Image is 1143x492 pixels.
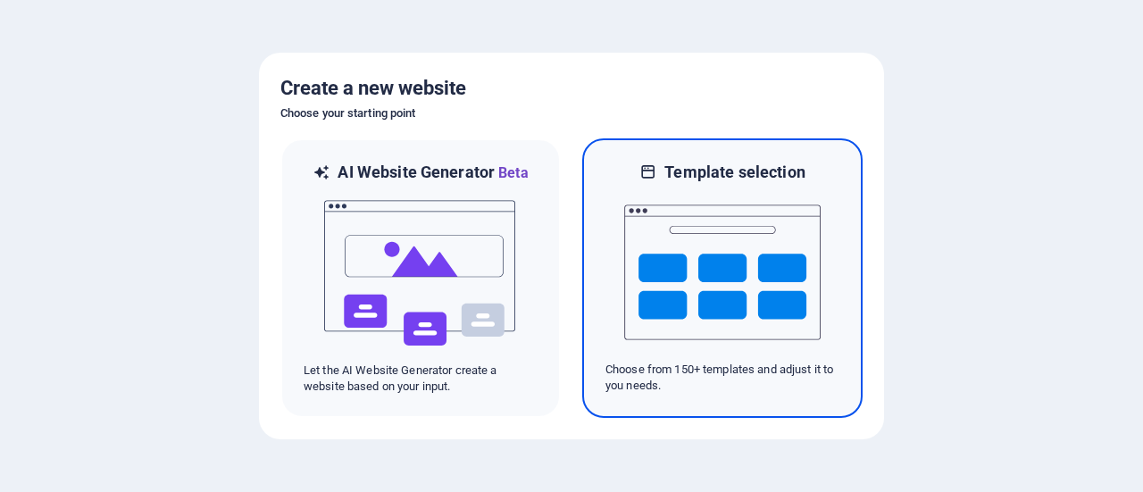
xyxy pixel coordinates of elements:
h6: AI Website Generator [338,162,528,184]
h5: Create a new website [280,74,863,103]
img: ai [322,184,519,363]
h6: Template selection [664,162,805,183]
div: AI Website GeneratorBetaaiLet the AI Website Generator create a website based on your input. [280,138,561,418]
p: Let the AI Website Generator create a website based on your input. [304,363,538,395]
h6: Choose your starting point [280,103,863,124]
span: Beta [495,164,529,181]
div: Template selectionChoose from 150+ templates and adjust it to you needs. [582,138,863,418]
p: Choose from 150+ templates and adjust it to you needs. [605,362,839,394]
